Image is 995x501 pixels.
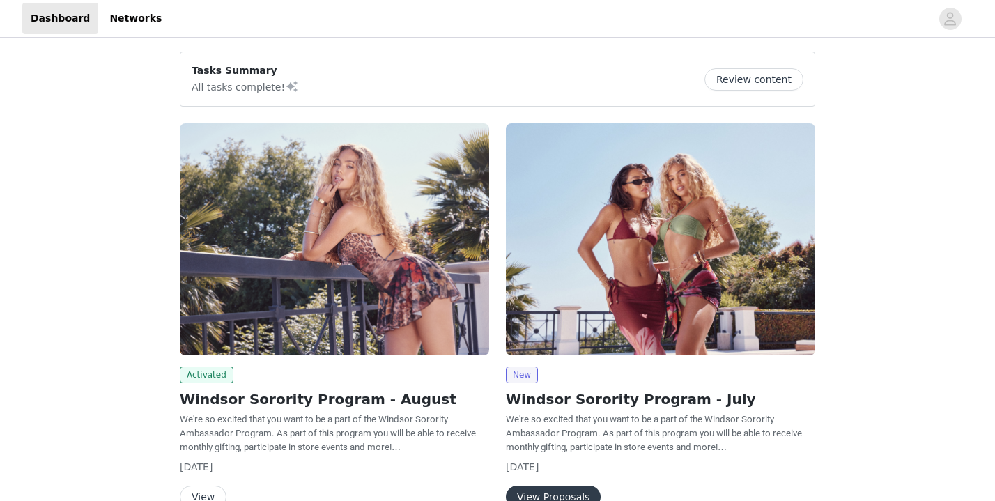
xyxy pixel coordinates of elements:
[180,461,213,472] span: [DATE]
[506,461,539,472] span: [DATE]
[506,123,815,355] img: Windsor
[180,389,489,410] h2: Windsor Sorority Program - August
[704,68,803,91] button: Review content
[180,367,233,383] span: Activated
[192,63,299,78] p: Tasks Summary
[506,367,538,383] span: New
[506,414,802,452] span: We're so excited that you want to be a part of the Windsor Sorority Ambassador Program. As part o...
[943,8,957,30] div: avatar
[180,123,489,355] img: Windsor
[192,78,299,95] p: All tasks complete!
[180,414,476,452] span: We're so excited that you want to be a part of the Windsor Sorority Ambassador Program. As part o...
[101,3,170,34] a: Networks
[22,3,98,34] a: Dashboard
[506,389,815,410] h2: Windsor Sorority Program - July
